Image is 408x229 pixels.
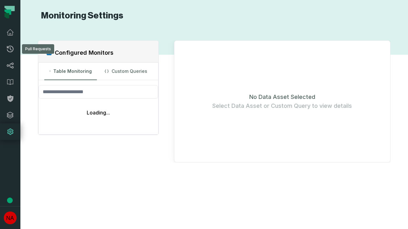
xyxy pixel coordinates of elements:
[55,48,113,57] h2: Configured Monitors
[22,44,54,54] div: Pull Requests
[212,101,352,110] span: Select Data Asset or Custom Query to view details
[249,93,315,101] span: No Data Asset Selected
[44,63,97,80] button: Table Monitoring
[7,198,13,203] div: Tooltip anchor
[39,104,158,121] div: Loading...
[38,10,123,21] h1: Monitoring Settings
[4,212,17,224] img: avatar of No Repos Account
[99,63,152,80] button: Custom Queries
